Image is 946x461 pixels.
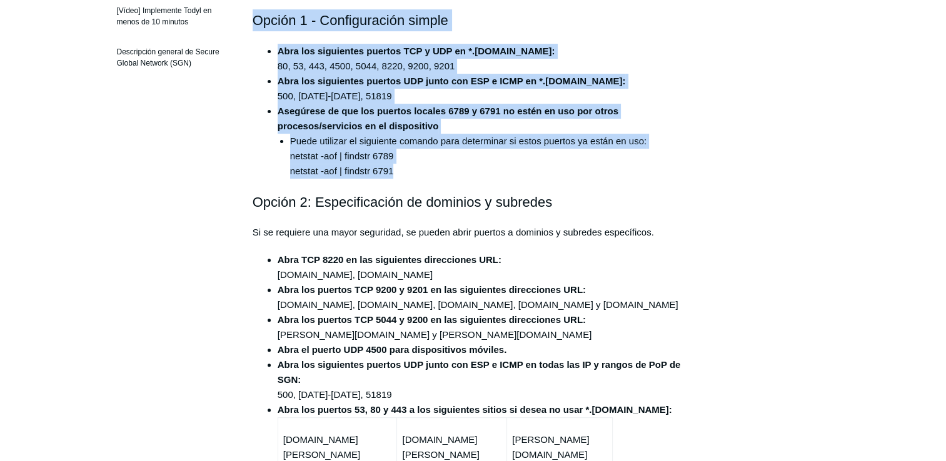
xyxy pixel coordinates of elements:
[253,9,694,31] h2: Opción 1 - Configuración simple
[278,46,555,56] strong: Abra los siguientes puertos TCP y UDP en *.[DOMAIN_NAME]:
[278,254,501,280] font: [DOMAIN_NAME], [DOMAIN_NAME]
[278,76,626,101] font: 500, [DATE]-[DATE], 51819
[278,314,592,340] font: [PERSON_NAME][DOMAIN_NAME] y [PERSON_NAME][DOMAIN_NAME]
[278,314,586,325] strong: Abra los puertos TCP 5044 y 9200 en las siguientes direcciones URL:
[278,106,618,131] strong: Asegúrese de que los puertos locales 6789 y 6791 no estén en uso por otros procesos/servicios en ...
[278,344,507,355] strong: Abra el puerto UDP 4500 para dispositivos móviles.
[278,46,555,71] font: 80, 53, 443, 4500, 5044, 8220, 9200, 9201
[278,284,678,310] font: [DOMAIN_NAME], [DOMAIN_NAME], [DOMAIN_NAME], [DOMAIN_NAME] y [DOMAIN_NAME]
[278,284,586,295] strong: Abra los puertos TCP 9200 y 9201 en las siguientes direcciones URL:
[278,254,501,265] strong: Abra TCP 8220 en las siguientes direcciones URL:
[278,76,626,86] strong: Abra los siguientes puertos UDP junto con ESP e ICMP en *.[DOMAIN_NAME]:
[278,404,672,415] strong: Abra los puertos 53, 80 y 443 a los siguientes sitios si desea no usar *.[DOMAIN_NAME]:
[253,225,694,240] p: Si se requiere una mayor seguridad, se pueden abrir puertos a dominios y subredes específicos.
[111,40,234,75] a: Descripción general de Secure Global Network (SGN)
[278,359,681,385] strong: Abra los siguientes puertos UDP junto con ESP e ICMP en todas las IP y rangos de PoP de SGN:
[278,359,681,400] font: 500, [DATE]-[DATE], 51819
[253,191,694,213] h2: Opción 2: Especificación de dominios y subredes
[290,134,694,179] li: Puede utilizar el siguiente comando para determinar si estos puertos ya están en uso: netstat -ao...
